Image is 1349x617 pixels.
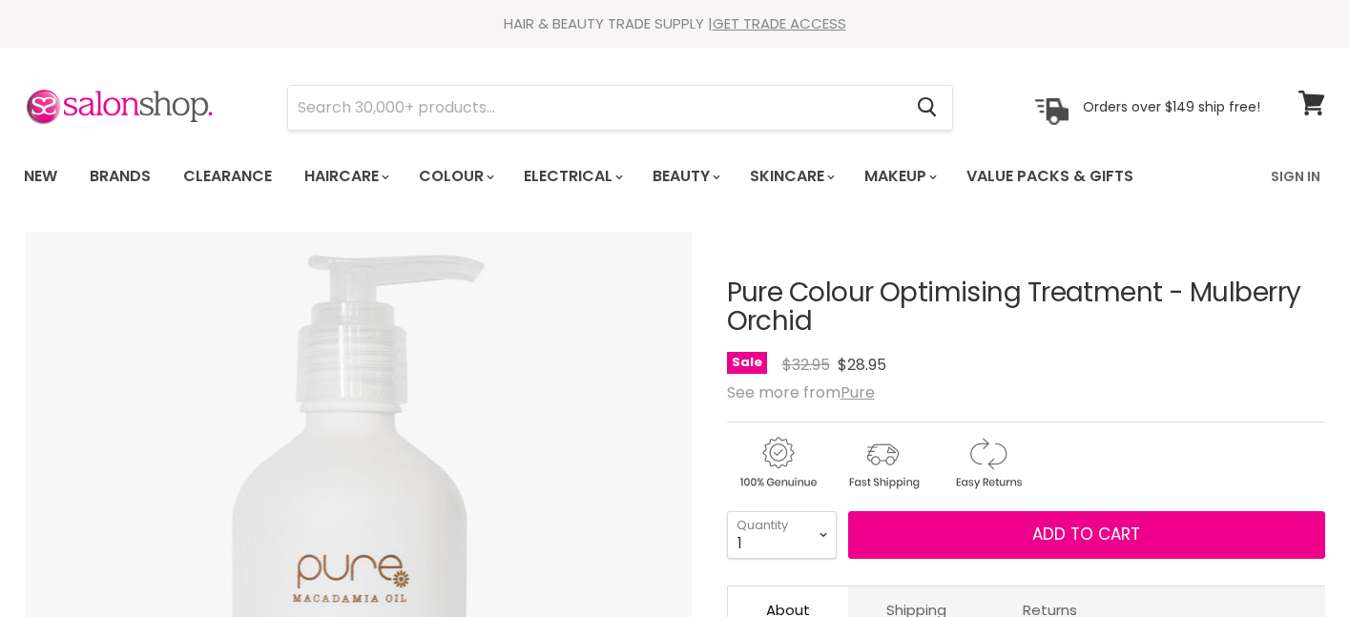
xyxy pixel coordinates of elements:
[638,156,732,196] a: Beauty
[727,511,837,559] select: Quantity
[509,156,634,196] a: Electrical
[832,434,933,492] img: shipping.gif
[290,156,401,196] a: Haircare
[727,381,875,403] span: See more from
[1259,156,1332,196] a: Sign In
[902,86,952,130] button: Search
[838,354,886,376] span: $28.95
[287,85,953,131] form: Product
[841,381,875,403] a: Pure
[937,434,1038,492] img: returns.gif
[75,156,165,196] a: Brands
[850,156,948,196] a: Makeup
[10,149,1204,204] ul: Main menu
[727,434,828,492] img: genuine.gif
[736,156,846,196] a: Skincare
[713,13,846,33] a: GET TRADE ACCESS
[169,156,286,196] a: Clearance
[848,511,1325,559] button: Add to cart
[952,156,1148,196] a: Value Packs & Gifts
[288,86,902,130] input: Search
[727,278,1325,338] h1: Pure Colour Optimising Treatment - Mulberry Orchid
[1083,98,1260,115] p: Orders over $149 ship free!
[782,354,830,376] span: $32.95
[405,156,506,196] a: Colour
[10,156,72,196] a: New
[727,352,767,374] span: Sale
[1032,523,1140,545] span: Add to cart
